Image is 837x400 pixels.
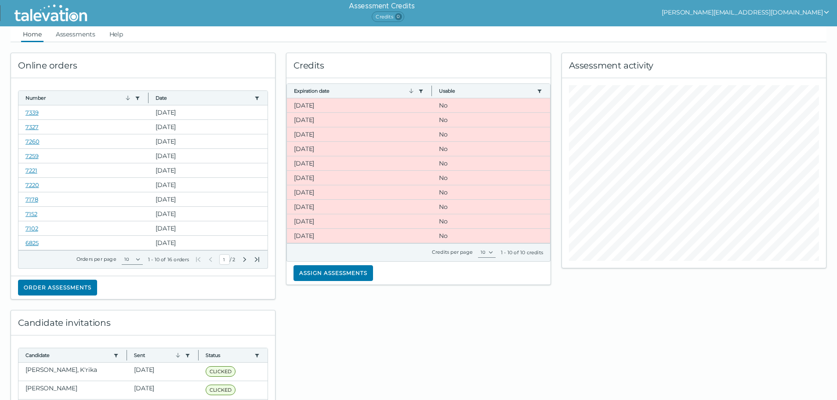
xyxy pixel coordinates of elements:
[149,207,268,221] clr-dg-cell: [DATE]
[287,156,432,170] clr-dg-cell: [DATE]
[108,26,125,42] a: Help
[287,214,432,228] clr-dg-cell: [DATE]
[25,239,39,246] a: 6825
[21,26,43,42] a: Home
[206,366,236,377] span: CLICKED
[149,236,268,250] clr-dg-cell: [DATE]
[287,171,432,185] clr-dg-cell: [DATE]
[432,229,550,243] clr-dg-cell: No
[25,181,39,188] a: 7220
[25,196,38,203] a: 7178
[207,256,214,263] button: Previous Page
[195,254,261,265] div: /
[11,310,275,335] div: Candidate invitations
[206,385,236,395] span: CLICKED
[196,346,201,364] button: Column resize handle
[287,142,432,156] clr-dg-cell: [DATE]
[372,11,404,22] span: Credits
[501,249,543,256] div: 1 - 10 of 10 credits
[432,249,473,255] label: Credits per page
[25,123,39,130] a: 7327
[76,256,116,262] label: Orders per page
[124,346,130,364] button: Column resize handle
[432,200,550,214] clr-dg-cell: No
[149,120,268,134] clr-dg-cell: [DATE]
[25,210,37,217] a: 7152
[395,13,402,20] span: 0
[287,200,432,214] clr-dg-cell: [DATE]
[25,109,39,116] a: 7339
[25,352,110,359] button: Candidate
[25,138,40,145] a: 7260
[432,142,550,156] clr-dg-cell: No
[293,265,373,281] button: Assign assessments
[232,256,236,263] span: Total Pages
[18,280,97,295] button: Order assessments
[432,214,550,228] clr-dg-cell: No
[156,94,251,101] button: Date
[429,81,435,100] button: Column resize handle
[25,94,131,101] button: Number
[25,152,39,159] a: 7259
[54,26,97,42] a: Assessments
[149,149,268,163] clr-dg-cell: [DATE]
[432,98,550,112] clr-dg-cell: No
[18,381,127,399] clr-dg-cell: [PERSON_NAME]
[294,87,415,94] button: Expiration date
[11,53,275,78] div: Online orders
[439,87,533,94] button: Usable
[25,225,38,232] a: 7102
[149,221,268,235] clr-dg-cell: [DATE]
[127,381,199,399] clr-dg-cell: [DATE]
[287,113,432,127] clr-dg-cell: [DATE]
[149,192,268,206] clr-dg-cell: [DATE]
[349,1,414,11] h6: Assessment Credits
[148,256,189,263] div: 1 - 10 of 16 orders
[287,127,432,141] clr-dg-cell: [DATE]
[18,363,127,381] clr-dg-cell: [PERSON_NAME], K'rika
[145,88,151,107] button: Column resize handle
[25,167,37,174] a: 7221
[241,256,248,263] button: Next Page
[219,254,230,265] input: Current Page
[149,178,268,192] clr-dg-cell: [DATE]
[286,53,551,78] div: Credits
[149,134,268,148] clr-dg-cell: [DATE]
[662,7,830,18] button: show user actions
[206,352,251,359] button: Status
[562,53,826,78] div: Assessment activity
[127,363,199,381] clr-dg-cell: [DATE]
[287,229,432,243] clr-dg-cell: [DATE]
[149,105,268,119] clr-dg-cell: [DATE]
[11,2,91,24] img: Talevation_Logo_Transparent_white.png
[287,98,432,112] clr-dg-cell: [DATE]
[195,256,202,263] button: First Page
[432,113,550,127] clr-dg-cell: No
[432,127,550,141] clr-dg-cell: No
[432,171,550,185] clr-dg-cell: No
[432,156,550,170] clr-dg-cell: No
[432,185,550,199] clr-dg-cell: No
[254,256,261,263] button: Last Page
[287,185,432,199] clr-dg-cell: [DATE]
[149,163,268,177] clr-dg-cell: [DATE]
[134,352,181,359] button: Sent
